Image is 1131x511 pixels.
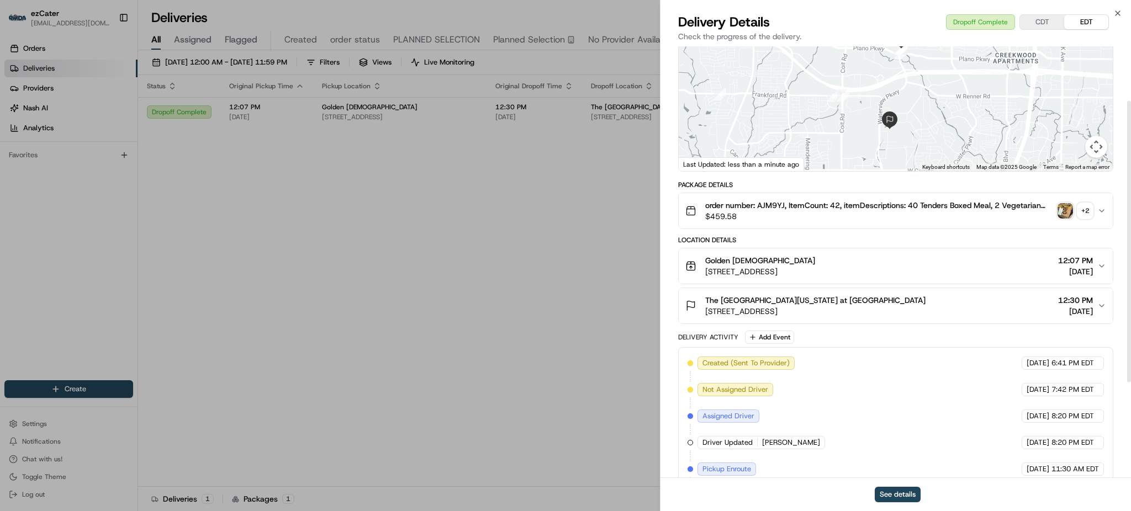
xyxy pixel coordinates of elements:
[104,160,177,171] span: API Documentation
[922,163,970,171] button: Keyboard shortcuts
[702,438,753,448] span: Driver Updated
[678,13,770,31] span: Delivery Details
[678,333,738,342] div: Delivery Activity
[762,438,820,448] span: [PERSON_NAME]
[1027,438,1049,448] span: [DATE]
[827,90,839,102] div: 5
[875,487,921,502] button: See details
[681,157,718,171] a: Open this area in Google Maps (opens a new window)
[705,200,1053,211] span: order number: AJM9YJ, ItemCount: 42, itemDescriptions: 40 Tenders Boxed Meal, 2 Vegetarian Boxed ...
[714,88,726,100] div: 4
[1058,203,1073,219] img: photo_proof_of_pickup image
[705,211,1053,222] span: $459.58
[1051,411,1094,421] span: 8:20 PM EDT
[1058,306,1093,317] span: [DATE]
[22,160,84,171] span: Knowledge Base
[837,89,849,102] div: 6
[89,156,182,175] a: 💻API Documentation
[38,105,181,116] div: Start new chat
[976,164,1037,170] span: Map data ©2025 Google
[1058,203,1093,219] button: photo_proof_of_pickup image+2
[702,464,751,474] span: Pickup Enroute
[745,331,794,344] button: Add Event
[895,42,907,55] div: 11
[678,31,1113,42] p: Check the progress of the delivery.
[1077,203,1093,219] div: + 2
[705,295,926,306] span: The [GEOGRAPHIC_DATA][US_STATE] at [GEOGRAPHIC_DATA]
[7,156,89,175] a: 📗Knowledge Base
[93,161,102,170] div: 💻
[679,288,1113,323] button: The [GEOGRAPHIC_DATA][US_STATE] at [GEOGRAPHIC_DATA][STREET_ADDRESS]12:30 PM[DATE]
[678,236,1113,244] div: Location Details
[1051,438,1094,448] span: 8:20 PM EDT
[705,266,815,277] span: [STREET_ADDRESS]
[188,109,201,122] button: Start new chat
[702,385,768,395] span: Not Assigned Driver
[705,255,815,266] span: Golden [DEMOGRAPHIC_DATA]
[1027,411,1049,421] span: [DATE]
[1065,164,1109,170] a: Report a map error
[1058,295,1093,306] span: 12:30 PM
[78,187,134,195] a: Powered byPylon
[29,71,182,83] input: Clear
[1058,255,1093,266] span: 12:07 PM
[678,180,1113,189] div: Package Details
[11,105,31,125] img: 1736555255976-a54dd68f-1ca7-489b-9aae-adbdc363a1c4
[1027,385,1049,395] span: [DATE]
[1051,358,1094,368] span: 6:41 PM EDT
[679,248,1113,284] button: Golden [DEMOGRAPHIC_DATA][STREET_ADDRESS]12:07 PM[DATE]
[1043,164,1059,170] a: Terms (opens in new tab)
[11,11,33,33] img: Nash
[705,306,926,317] span: [STREET_ADDRESS]
[1051,464,1099,474] span: 11:30 AM EDT
[1085,136,1107,158] button: Map camera controls
[702,411,754,421] span: Assigned Driver
[679,193,1113,228] button: order number: AJM9YJ, ItemCount: 42, itemDescriptions: 40 Tenders Boxed Meal, 2 Vegetarian Boxed ...
[681,157,718,171] img: Google
[11,161,20,170] div: 📗
[679,157,804,171] div: Last Updated: less than a minute ago
[1051,385,1094,395] span: 7:42 PM EDT
[1058,266,1093,277] span: [DATE]
[110,187,134,195] span: Pylon
[11,44,201,62] p: Welcome 👋
[1027,464,1049,474] span: [DATE]
[1020,15,1064,29] button: CDT
[1027,358,1049,368] span: [DATE]
[38,116,140,125] div: We're available if you need us!
[702,358,790,368] span: Created (Sent To Provider)
[1064,15,1108,29] button: EDT
[894,49,906,61] div: 7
